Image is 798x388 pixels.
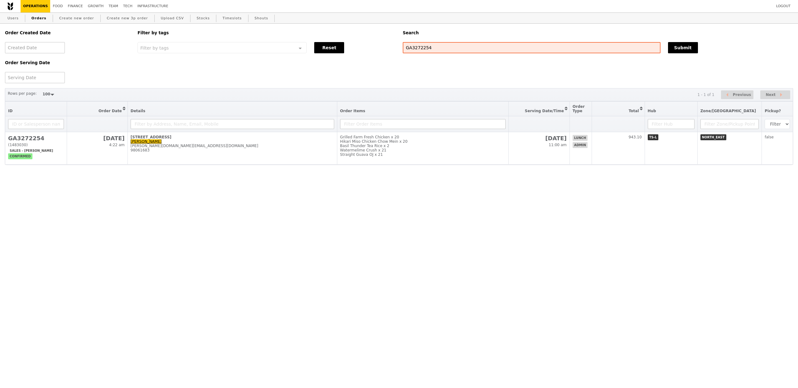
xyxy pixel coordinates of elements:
h2: [DATE] [70,135,125,141]
div: 1 - 1 of 1 [697,93,714,97]
span: admin [573,142,588,148]
a: Stocks [194,13,212,24]
span: Pickup? [765,109,781,113]
span: Filter by tags [140,45,169,50]
a: Create new order [57,13,97,24]
a: [PERSON_NAME] [131,139,162,144]
h2: [DATE] [512,135,566,141]
input: Created Date [5,42,65,53]
span: Zone/[GEOGRAPHIC_DATA] [700,109,756,113]
span: Hub [648,109,656,113]
h2: GA3272254 [8,135,64,141]
span: 943.10 [629,135,642,139]
div: [STREET_ADDRESS] [131,135,334,139]
span: Next [766,91,776,98]
input: Search any field [403,42,661,53]
div: Straight Guava OJ x 21 [340,152,506,157]
span: Order Items [340,109,365,113]
span: lunch [573,135,588,141]
a: Users [5,13,21,24]
a: Timeslots [220,13,244,24]
div: Basil Thunder Tea Rice x 2 [340,144,506,148]
span: confirmed [8,153,32,159]
input: Filter Order Items [340,119,506,129]
button: Submit [668,42,698,53]
input: ID or Salesperson name [8,119,64,129]
span: Details [131,109,145,113]
input: Filter Hub [648,119,695,129]
span: false [765,135,774,139]
button: Previous [721,90,753,99]
span: TS-L [648,134,659,140]
div: 98061683 [131,148,334,152]
input: Filter Zone/Pickup Point [700,119,759,129]
div: [PERSON_NAME][DOMAIN_NAME][EMAIL_ADDRESS][DOMAIN_NAME] [131,144,334,148]
div: Grilled Farm Fresh Chicken x 20 [340,135,506,139]
input: Filter by Address, Name, Email, Mobile [131,119,334,129]
img: Grain logo [7,2,13,10]
h5: Search [403,31,793,35]
a: Create new 3p order [104,13,151,24]
a: Orders [29,13,49,24]
span: ID [8,109,12,113]
h5: Order Serving Date [5,60,130,65]
h5: Order Created Date [5,31,130,35]
a: Upload CSV [158,13,186,24]
span: Sales - [PERSON_NAME] [8,148,55,154]
div: (1483030) [8,143,64,147]
h5: Filter by tags [137,31,395,35]
span: NORTH_EAST [700,134,726,140]
div: Hikari Miso Chicken Chow Mein x 20 [340,139,506,144]
label: Rows per page: [8,90,37,97]
span: 4:22 am [109,143,125,147]
span: 11:00 am [549,143,566,147]
span: Order Type [573,104,585,113]
button: Reset [314,42,344,53]
button: Next [760,90,790,99]
input: Serving Date [5,72,65,83]
a: Shouts [252,13,271,24]
span: Previous [733,91,751,98]
div: Watermelime Crush x 21 [340,148,506,152]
